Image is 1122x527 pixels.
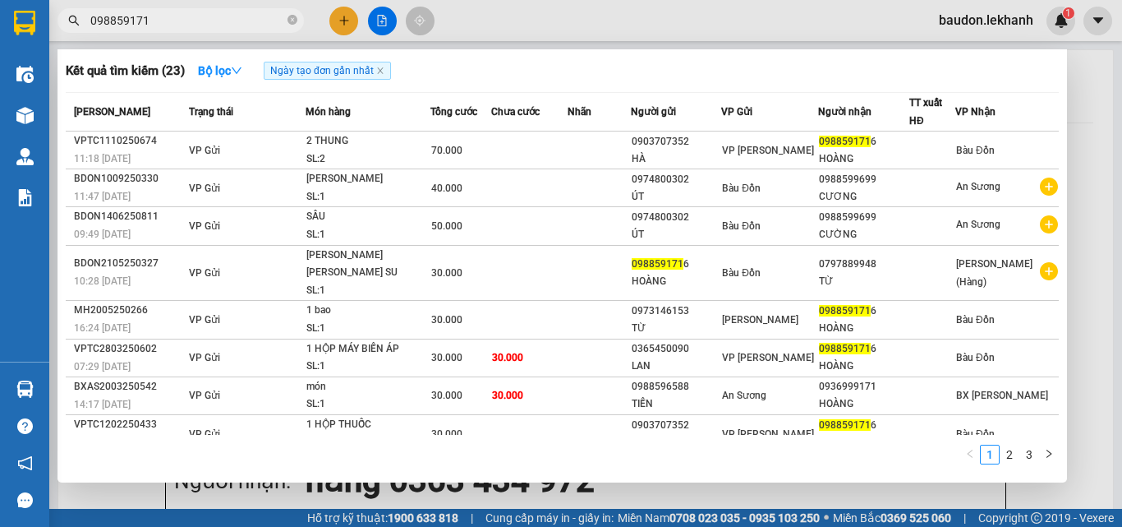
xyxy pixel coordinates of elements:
img: logo-vxr [14,11,35,35]
span: 30.000 [492,390,523,401]
span: 098859171 [819,343,871,354]
div: 0398055475 [14,53,145,76]
div: 2 THUNG [306,132,430,150]
li: 2 [1000,445,1019,465]
span: Người gửi [631,106,676,118]
span: VP [PERSON_NAME] [722,145,814,156]
div: 0974800302 [632,171,721,188]
span: VP [PERSON_NAME] [722,428,814,440]
span: BX [PERSON_NAME] [956,390,1048,401]
div: 0363434972 [157,73,289,96]
span: VP Gửi [189,220,220,232]
a: 2 [1000,446,1019,464]
div: 6 [632,256,721,273]
div: 0988599699 [819,209,908,226]
span: VP Gửi [189,183,220,194]
span: 50.000 [431,220,462,232]
div: SL: 1 [306,320,430,338]
div: HÀ [632,434,721,451]
span: search [68,15,80,26]
img: solution-icon [16,189,34,206]
div: 0988596588 [632,378,721,395]
div: Bàu Đồn [14,14,145,34]
div: TIẾN [632,395,721,413]
div: ÚT [632,226,721,243]
span: plus-circle [1040,215,1058,233]
div: HOÀNG [819,395,908,413]
span: 30.000 [431,267,462,279]
span: 11:18 [DATE] [74,153,131,164]
span: VP Gửi [721,106,752,118]
div: 30.000 [12,106,148,126]
span: 10:28 [DATE] [74,275,131,287]
span: VP Gửi [189,428,220,440]
span: close-circle [287,13,297,29]
span: 40.000 [431,183,462,194]
div: BDON1009250330 [74,170,184,187]
span: 098859171 [632,258,683,270]
span: Bàu Đồn [722,220,761,232]
div: CƯƠNG [819,188,908,206]
a: 3 [1020,446,1038,464]
div: ÚT [632,188,721,206]
span: An Sương [722,390,766,401]
span: VP Nhận [955,106,996,118]
div: BDON1406250811 [74,208,184,225]
div: HOÀNG [819,150,908,168]
div: SL: 1 [306,358,430,376]
div: 1 HỘP THUỐC [306,416,430,434]
button: left [960,445,980,465]
span: [PERSON_NAME] [722,314,798,326]
div: [PERSON_NAME] [PERSON_NAME] SU [306,247,430,282]
span: 30.000 [431,390,462,401]
span: 30.000 [431,314,462,326]
img: warehouse-icon [16,148,34,165]
span: plus-circle [1040,178,1058,196]
span: 07:29 [DATE] [74,361,131,372]
span: Chưa cước [491,106,540,118]
img: warehouse-icon [16,66,34,83]
div: 0903707352 [632,133,721,150]
div: SL: 1 [306,226,430,244]
li: Previous Page [960,445,980,465]
span: close [376,67,384,75]
div: SL: 2 [306,150,430,169]
span: 098859171 [819,419,871,431]
div: [PERSON_NAME] [306,170,430,188]
div: CƯỜNG [819,226,908,243]
span: Tổng cước [430,106,477,118]
span: 14:17 [DATE] [74,399,131,410]
li: 3 [1019,445,1039,465]
span: Món hàng [306,106,351,118]
span: close-circle [287,15,297,25]
div: BDON2105250327 [74,255,184,272]
div: HÀ [632,150,721,168]
span: left [965,449,975,459]
span: Bàu Đồn [956,145,995,156]
span: An Sương [956,219,1000,230]
span: question-circle [17,418,33,434]
button: right [1039,445,1059,465]
div: Lý Thường Kiệt [157,14,289,53]
span: down [231,65,242,76]
button: Bộ lọcdown [185,58,255,84]
span: VP Gửi [189,145,220,156]
span: Bàu Đồn [956,428,995,440]
div: MH2005250266 [74,302,184,319]
div: TỪ [632,320,721,337]
span: 098859171 [819,136,871,147]
span: Ngày tạo đơn gần nhất [264,62,391,80]
span: [PERSON_NAME] (Hàng) [956,258,1032,288]
span: An Sương [956,181,1000,192]
span: VP Gửi [189,314,220,326]
strong: Bộ lọc [198,64,242,77]
span: Nhãn [568,106,591,118]
span: Bàu Đồn [956,314,995,326]
span: 098859171 [819,305,871,317]
span: VP Gửi [189,390,220,401]
div: VPTC2803250602 [74,340,184,358]
h3: Kết quả tìm kiếm ( 23 ) [66,62,185,80]
div: HOÀNG [819,358,908,375]
span: Nhận: [157,16,196,33]
span: Bàu Đồn [956,352,995,363]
